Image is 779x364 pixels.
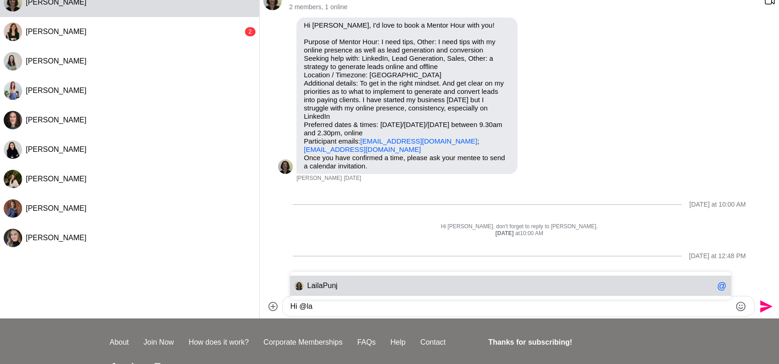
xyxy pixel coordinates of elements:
a: [EMAIL_ADDRESS][DOMAIN_NAME] [360,137,477,145]
span: [PERSON_NAME] [26,204,87,212]
span: [PERSON_NAME] [26,116,87,124]
span: [PERSON_NAME] [26,28,87,35]
img: M [4,23,22,41]
div: Kanak Kiran [4,140,22,159]
div: Georgina Barnes [4,81,22,100]
button: Emoji picker [735,301,746,312]
span: la [317,282,323,289]
img: K [4,170,22,188]
div: Fiona Spink [4,52,22,70]
button: Send [755,296,775,317]
a: Join Now [136,337,181,348]
div: @ [717,280,727,291]
div: Katriona Li [4,170,22,188]
img: F [4,52,22,70]
strong: [DATE] [495,230,515,237]
h4: Thanks for subscribing! [488,337,664,348]
span: [PERSON_NAME] [296,175,342,182]
span: i [315,282,317,289]
a: About [102,337,136,348]
a: [EMAIL_ADDRESS][DOMAIN_NAME] [304,145,421,153]
p: Purpose of Mentor Hour: I need tips, Other: I need tips with my online presence as well as lead g... [304,38,510,154]
img: F [4,229,22,247]
p: [PERSON_NAME] has accepted the booking. [278,275,761,282]
p: Hi [PERSON_NAME], I'd love to book a Mentor Hour with you! [304,21,510,29]
textarea: Type your message [290,301,731,312]
div: Laila Punj [295,281,303,290]
a: How does it work? [181,337,256,348]
span: [PERSON_NAME] [26,87,87,94]
img: L [278,159,293,174]
p: 2 members , 1 online [289,3,757,11]
a: Corporate Memberships [256,337,350,348]
a: LLailaPunj@ [290,276,731,296]
span: Punj [323,282,337,289]
img: C [4,199,22,218]
a: FAQs [350,337,383,348]
time: 2025-08-11T00:50:27.997Z [344,175,361,182]
div: Laila Punj [278,159,293,174]
div: [DATE] at 10:00 AM [689,201,746,208]
span: [PERSON_NAME] [26,57,87,65]
img: L [295,281,303,290]
div: [DATE] at 12:48 PM [689,252,746,260]
div: 2 [245,27,256,36]
span: [PERSON_NAME] [26,145,87,153]
div: Mariana Queiroz [4,23,22,41]
div: Julia Ridout [4,111,22,129]
span: La [307,282,315,289]
div: at 12:48 PM [278,282,761,289]
a: Help [383,337,413,348]
div: Cintia Hernandez [4,199,22,218]
div: at 10:00 AM [278,230,761,237]
img: G [4,81,22,100]
img: K [4,140,22,159]
div: Fiona Wood [4,229,22,247]
span: [PERSON_NAME] [26,234,87,242]
img: J [4,111,22,129]
p: Hi [PERSON_NAME], don't forget to reply to [PERSON_NAME]. [278,223,761,231]
p: Once you have confirmed a time, please ask your mentee to send a calendar invitation. [304,154,510,170]
a: Contact [413,337,453,348]
span: [PERSON_NAME] [26,175,87,183]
